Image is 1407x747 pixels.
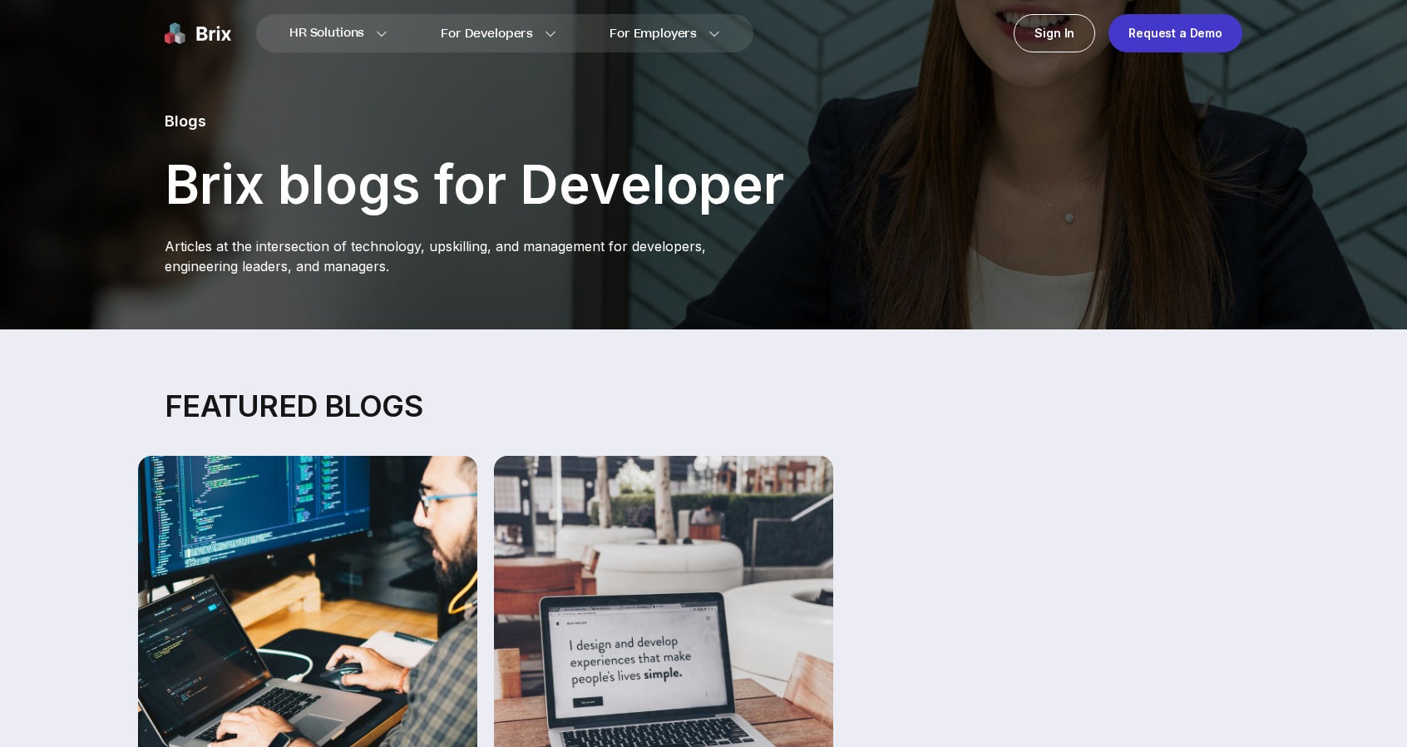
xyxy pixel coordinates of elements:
a: Request a Demo [1108,14,1242,52]
span: For Employers [610,25,697,42]
p: Articles at the intersection of technology, upskilling, and management for developers, engineerin... [165,236,784,276]
p: Blogs [165,110,784,133]
span: For Developers [441,25,533,42]
span: HR Solutions [289,20,364,47]
a: Sign In [1014,14,1095,52]
p: FEATURED BLOGS [138,389,1269,423]
p: Brix blogs for Developer [165,160,784,210]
